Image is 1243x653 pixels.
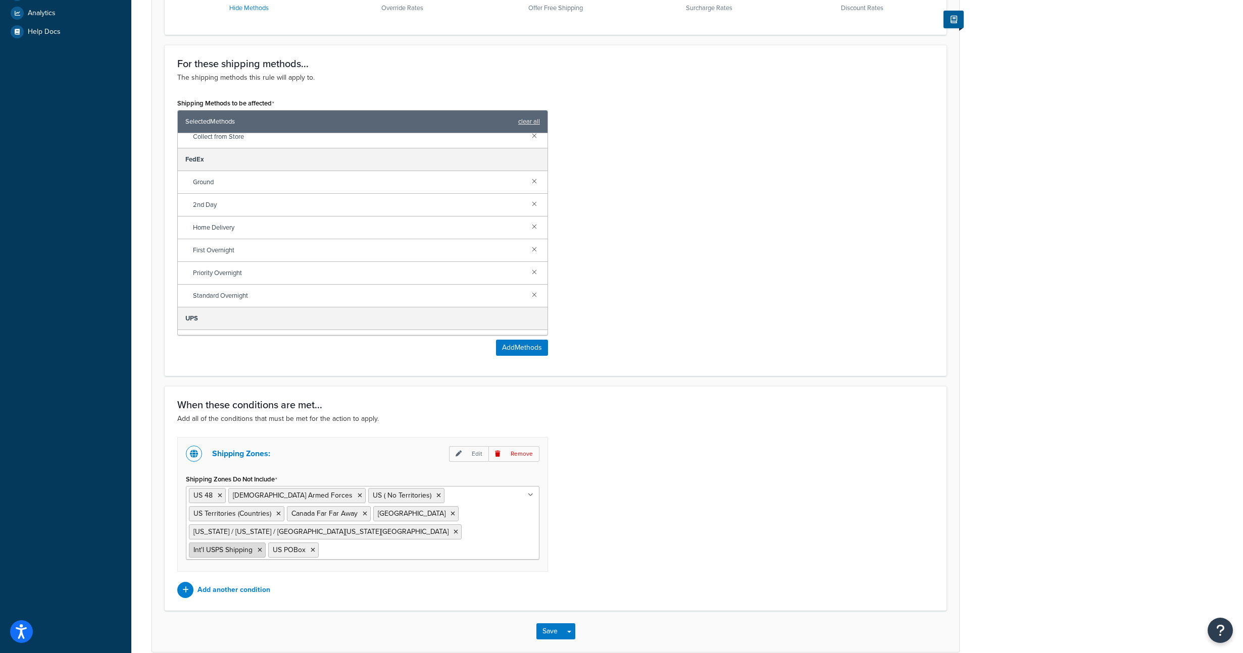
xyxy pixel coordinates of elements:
button: Open Resource Center [1208,618,1233,643]
a: Analytics [8,4,124,22]
p: The shipping methods this rule will apply to. [177,72,934,83]
button: Show Help Docs [943,11,964,28]
span: Analytics [28,9,56,18]
span: Selected Methods [185,115,513,129]
span: [US_STATE] / [US_STATE] / [GEOGRAPHIC_DATA][US_STATE][GEOGRAPHIC_DATA] [193,526,449,537]
span: US 48 [193,490,213,501]
div: FedEx [178,148,548,171]
h3: When these conditions are met... [177,399,934,410]
span: Home Delivery [193,221,524,235]
span: Canada Far Far Away [291,508,358,519]
span: Ground [193,175,524,189]
p: Remove [488,446,539,462]
span: US POBox [273,545,306,555]
a: clear all [518,115,540,129]
a: Help Docs [8,23,124,41]
div: UPS [178,307,548,330]
span: First Overnight [193,243,524,257]
span: [DEMOGRAPHIC_DATA] Armed Forces [233,490,353,501]
span: Int'l USPS Shipping [193,545,253,555]
p: Edit [449,446,488,462]
span: Help Docs [28,28,61,36]
button: AddMethods [496,340,548,356]
span: [GEOGRAPHIC_DATA] [378,508,445,519]
p: Add another condition [197,583,270,597]
span: Collect from Store [193,130,524,144]
p: Shipping Zones: [212,447,270,461]
h3: For these shipping methods... [177,58,934,69]
button: Save [536,623,564,639]
label: Shipping Zones Do Not Include [186,475,277,483]
span: 2nd Day [193,198,524,212]
p: Add all of the conditions that must be met for the action to apply. [177,413,934,424]
span: Priority Overnight [193,266,524,280]
label: Shipping Methods to be affected [177,99,274,107]
span: UPS® Ground [193,334,524,348]
span: US Territories (Countries) [193,508,271,519]
span: US ( No Territories) [373,490,431,501]
span: Standard Overnight [193,289,524,303]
